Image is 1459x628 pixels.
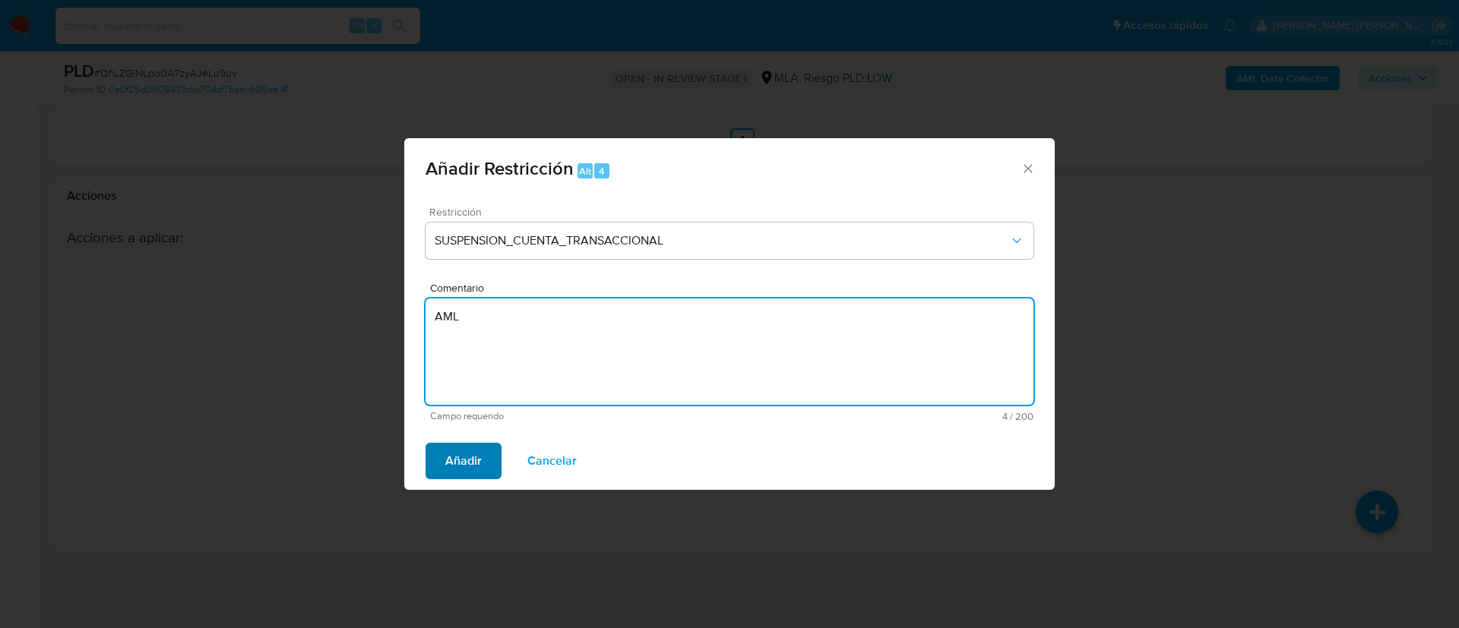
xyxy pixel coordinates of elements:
[508,443,597,479] button: Cancelar
[426,443,502,479] button: Añadir
[430,411,732,421] span: Campo requerido
[445,444,482,478] span: Añadir
[527,444,577,478] span: Cancelar
[435,233,1009,248] span: SUSPENSION_CUENTA_TRANSACCIONAL
[426,222,1033,259] button: Restriction
[426,155,574,181] span: Añadir Restricción
[1021,161,1034,175] button: Cerrar ventana
[732,412,1033,421] span: Máximo 200 caracteres
[426,298,1033,405] textarea: AML
[599,164,605,178] span: 4
[429,207,1037,217] span: Restricción
[430,282,1038,294] span: Comentario
[579,164,591,178] span: Alt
